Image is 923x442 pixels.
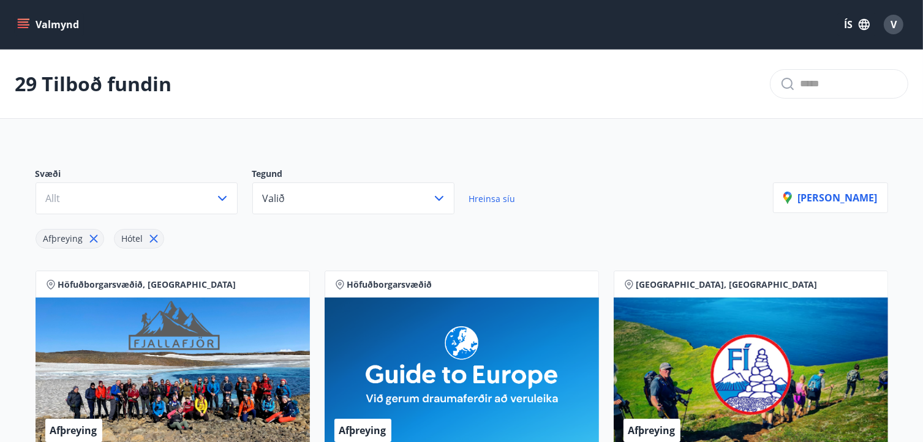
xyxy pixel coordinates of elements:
[347,279,432,291] span: Höfuðborgarsvæðið
[15,70,171,97] p: 29 Tilboð fundin
[263,192,285,205] span: Valið
[252,182,454,214] button: Valið
[58,279,236,291] span: Höfuðborgarsvæðið, [GEOGRAPHIC_DATA]
[114,229,164,249] div: Hótel
[50,424,97,437] span: Afþreying
[339,424,386,437] span: Afþreying
[837,13,876,36] button: ÍS
[36,168,252,182] p: Svæði
[122,233,143,244] span: Hótel
[891,18,897,31] span: V
[636,279,818,291] span: [GEOGRAPHIC_DATA], [GEOGRAPHIC_DATA]
[628,424,676,437] span: Afþreying
[46,192,61,205] span: Allt
[773,182,888,213] button: [PERSON_NAME]
[36,229,104,249] div: Afþreying
[783,191,878,204] p: [PERSON_NAME]
[879,10,908,39] button: V
[43,233,83,244] span: Afþreying
[36,182,238,214] button: Allt
[469,193,516,204] span: Hreinsa síu
[15,13,84,36] button: menu
[252,168,469,182] p: Tegund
